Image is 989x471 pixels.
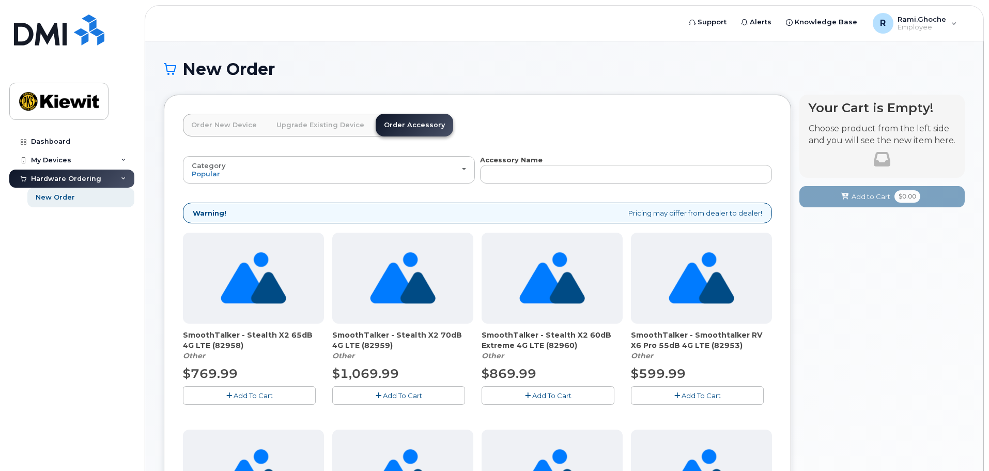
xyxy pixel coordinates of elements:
[852,192,890,202] span: Add to Cart
[944,426,981,463] iframe: Messenger Launcher
[332,386,465,404] button: Add To Cart
[482,351,504,360] em: Other
[631,351,653,360] em: Other
[631,330,772,361] div: SmoothTalker - Smoothtalker RV X6 Pro 55dB 4G LTE (82953)
[669,233,734,324] img: no_image_found-2caef05468ed5679b831cfe6fc140e25e0c280774317ffc20a367ab7fd17291e.png
[183,366,238,381] span: $769.99
[164,60,965,78] h1: New Order
[383,391,422,400] span: Add To Cart
[183,351,205,360] em: Other
[183,330,324,361] div: SmoothTalker - Stealth X2 65dB 4G LTE (82958)
[631,330,772,351] span: SmoothTalker - Smoothtalker RV X6 Pro 55dB 4G LTE (82953)
[192,170,220,178] span: Popular
[183,330,324,351] span: SmoothTalker - Stealth X2 65dB 4G LTE (82958)
[370,233,436,324] img: no_image_found-2caef05468ed5679b831cfe6fc140e25e0c280774317ffc20a367ab7fd17291e.png
[183,156,475,183] button: Category Popular
[332,330,473,351] span: SmoothTalker - Stealth X2 70dB 4G LTE (82959)
[234,391,273,400] span: Add To Cart
[809,101,955,115] h4: Your Cart is Empty!
[192,161,226,170] span: Category
[221,233,286,324] img: no_image_found-2caef05468ed5679b831cfe6fc140e25e0c280774317ffc20a367ab7fd17291e.png
[631,366,686,381] span: $599.99
[183,114,265,136] a: Order New Device
[268,114,373,136] a: Upgrade Existing Device
[480,156,543,164] strong: Accessory Name
[376,114,453,136] a: Order Accessory
[482,330,623,361] div: SmoothTalker - Stealth X2 60dB Extreme 4G LTE (82960)
[631,386,764,404] button: Add To Cart
[183,386,316,404] button: Add To Cart
[519,233,585,324] img: no_image_found-2caef05468ed5679b831cfe6fc140e25e0c280774317ffc20a367ab7fd17291e.png
[799,186,965,207] button: Add to Cart $0.00
[809,123,955,147] p: Choose product from the left side and you will see the new item here.
[183,203,772,224] div: Pricing may differ from dealer to dealer!
[332,351,354,360] em: Other
[894,190,920,203] span: $0.00
[532,391,571,400] span: Add To Cart
[332,366,399,381] span: $1,069.99
[682,391,721,400] span: Add To Cart
[193,208,226,218] strong: Warning!
[332,330,473,361] div: SmoothTalker - Stealth X2 70dB 4G LTE (82959)
[482,386,614,404] button: Add To Cart
[482,330,623,351] span: SmoothTalker - Stealth X2 60dB Extreme 4G LTE (82960)
[482,366,536,381] span: $869.99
